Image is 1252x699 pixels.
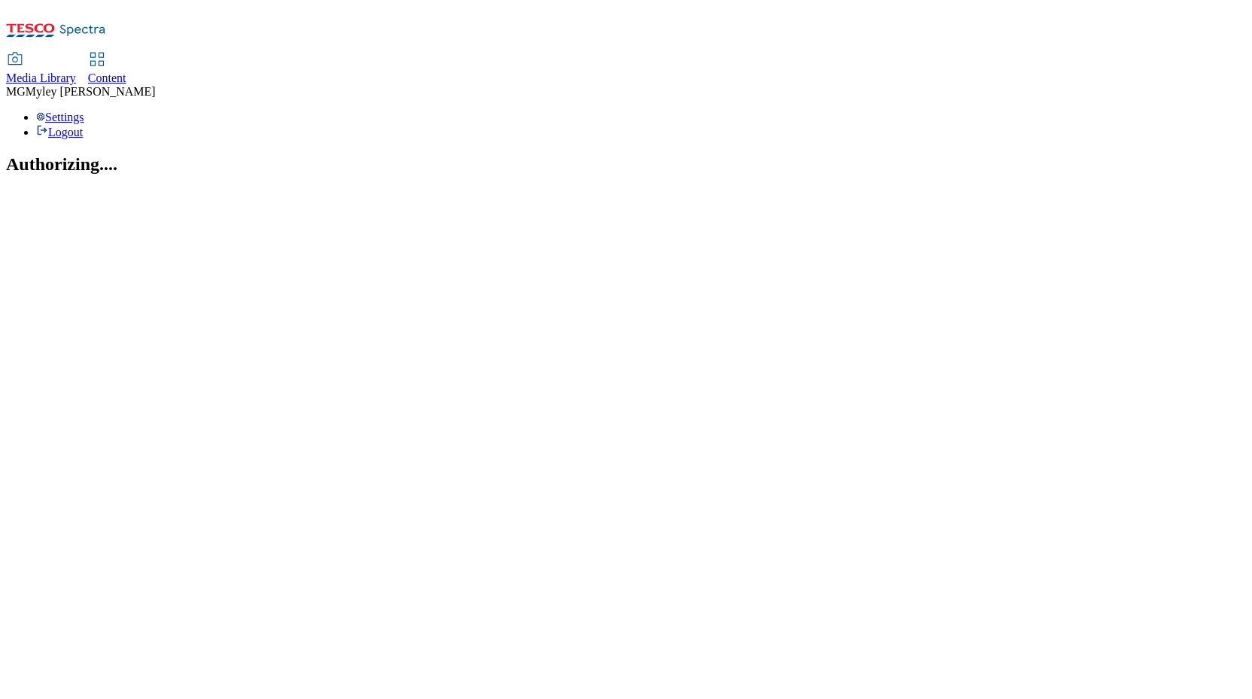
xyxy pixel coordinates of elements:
a: Media Library [6,53,76,85]
span: Myley [PERSON_NAME] [26,85,156,98]
span: Media Library [6,71,76,84]
h2: Authorizing.... [6,154,1246,175]
span: MG [6,85,26,98]
span: Content [88,71,126,84]
a: Settings [36,111,84,123]
a: Logout [36,126,83,138]
a: Content [88,53,126,85]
